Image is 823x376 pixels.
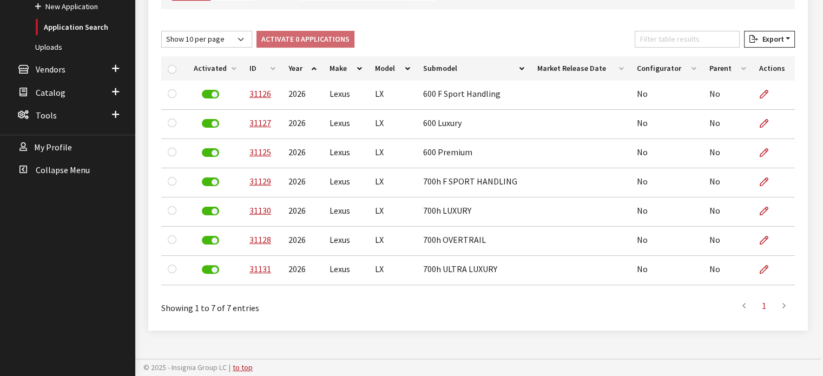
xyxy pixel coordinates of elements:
[759,81,778,108] a: Edit Application
[323,139,368,168] td: Lexus
[323,56,368,81] th: Make: activate to sort column ascending
[753,56,795,81] th: Actions
[703,227,753,256] td: No
[249,117,271,128] a: 31127
[703,139,753,168] td: No
[282,81,324,110] td: 2026
[249,234,271,245] a: 31128
[282,139,324,168] td: 2026
[187,56,243,81] th: Activated: activate to sort column ascending
[630,81,703,110] td: No
[282,256,324,285] td: 2026
[229,362,231,372] span: |
[36,164,90,175] span: Collapse Menu
[282,110,324,139] td: 2026
[243,56,282,81] th: ID: activate to sort column ascending
[202,119,219,128] label: Deactivate Application
[630,227,703,256] td: No
[202,207,219,215] label: Deactivate Application
[202,265,219,274] label: Deactivate Application
[249,263,271,274] a: 31131
[323,110,368,139] td: Lexus
[202,236,219,245] label: Deactivate Application
[249,205,271,216] a: 31130
[703,168,753,197] td: No
[36,87,65,98] span: Catalog
[161,294,418,314] div: Showing 1 to 7 of 7 entries
[531,56,630,81] th: Market Release Date: activate to sort column ascending
[233,362,253,372] a: to top
[758,34,784,44] span: Export
[759,197,778,225] a: Edit Application
[249,147,271,157] a: 31125
[759,139,778,166] a: Edit Application
[703,110,753,139] td: No
[703,81,753,110] td: No
[417,110,531,139] td: 600 Luxury
[417,256,531,285] td: 700h ULTRA LUXURY
[744,31,795,48] button: Export
[630,256,703,285] td: No
[630,110,703,139] td: No
[282,168,324,197] td: 2026
[703,197,753,227] td: No
[368,168,417,197] td: LX
[202,177,219,186] label: Deactivate Application
[282,197,324,227] td: 2026
[282,227,324,256] td: 2026
[417,81,531,110] td: 600 F Sport Handling
[368,227,417,256] td: LX
[703,256,753,285] td: No
[630,56,703,81] th: Configurator: activate to sort column ascending
[417,227,531,256] td: 700h OVERTRAIL
[759,256,778,283] a: Edit Application
[759,110,778,137] a: Edit Application
[417,197,531,227] td: 700h LUXURY
[759,168,778,195] a: Edit Application
[34,142,72,153] span: My Profile
[323,81,368,110] td: Lexus
[323,197,368,227] td: Lexus
[368,81,417,110] td: LX
[249,88,271,99] a: 31126
[36,64,65,75] span: Vendors
[635,31,740,48] input: Filter table results
[323,168,368,197] td: Lexus
[282,56,324,81] th: Year: activate to sort column ascending
[323,256,368,285] td: Lexus
[323,227,368,256] td: Lexus
[630,139,703,168] td: No
[368,197,417,227] td: LX
[754,295,774,316] a: 1
[368,256,417,285] td: LX
[249,176,271,187] a: 31129
[417,139,531,168] td: 600 Premium
[703,56,753,81] th: Parent: activate to sort column ascending
[368,56,417,81] th: Model: activate to sort column ascending
[759,227,778,254] a: Edit Application
[417,56,531,81] th: Submodel: activate to sort column ascending
[202,148,219,157] label: Deactivate Application
[417,168,531,197] td: 700h F SPORT HANDLING
[630,197,703,227] td: No
[202,90,219,98] label: Deactivate Application
[143,362,227,372] span: © 2025 - Insignia Group LC
[36,110,57,121] span: Tools
[368,139,417,168] td: LX
[368,110,417,139] td: LX
[630,168,703,197] td: No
